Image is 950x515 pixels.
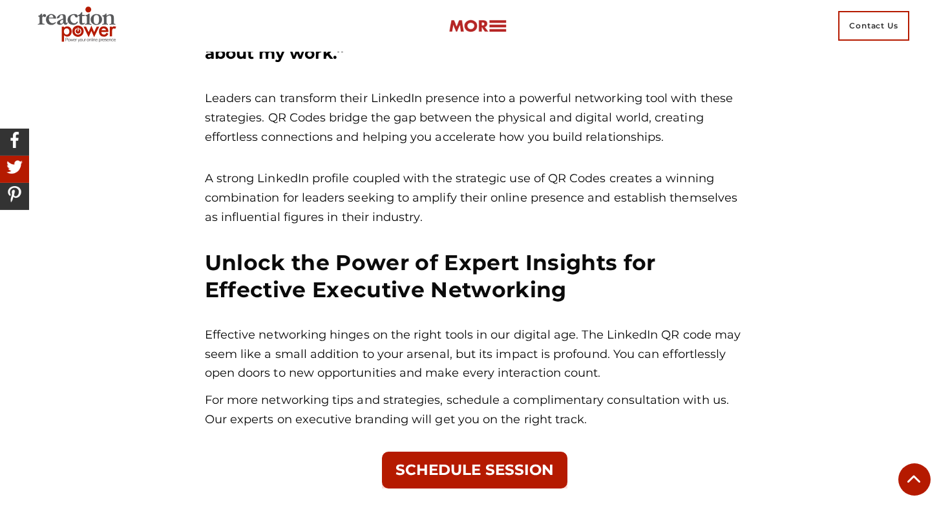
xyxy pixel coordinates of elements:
[205,391,746,429] p: For more networking tips and strategies, schedule a complimentary consultation with us. Our exper...
[3,156,26,178] img: Share On Twitter
[3,183,26,205] img: Share On Pinterest
[838,11,909,41] span: Contact Us
[205,89,746,147] p: Leaders can transform their LinkedIn presence into a powerful networking tool with these strategi...
[205,326,746,383] p: Effective networking hinges on the right tools in our digital age. The LinkedIn QR code may seem ...
[32,3,126,49] img: Reactionpower | Digital Marketing Agency
[449,19,507,34] img: more-btn.png
[205,169,746,227] p: A strong LinkedIn profile coupled with the strategic use of QR Codes creates a winning combinatio...
[3,129,26,151] img: Share On Facebook
[205,249,746,303] h2: Unlock the Power of Expert Insights for Effective Executive Networking
[382,452,567,489] button: SCHEDULE SESSION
